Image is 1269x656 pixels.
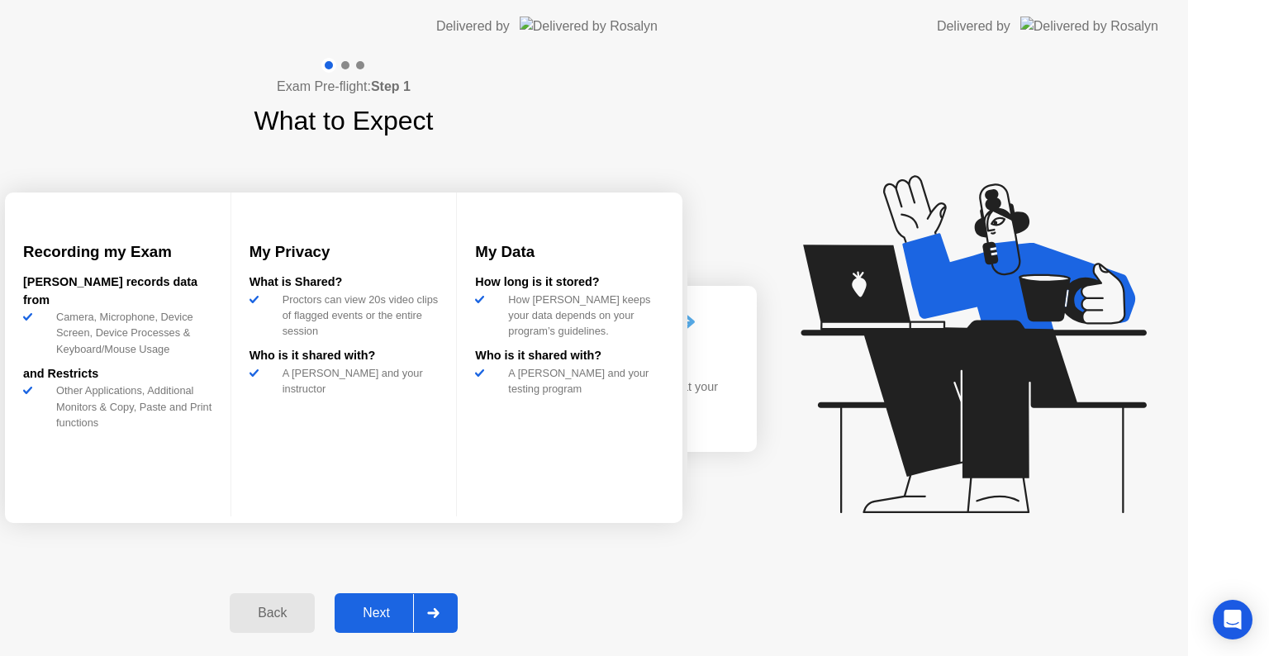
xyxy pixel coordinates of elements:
div: A [PERSON_NAME] and your instructor [276,365,439,397]
img: Delivered by Rosalyn [1020,17,1158,36]
div: Who is it shared with? [475,347,664,365]
div: Open Intercom Messenger [1213,600,1252,639]
div: How long is it stored? [475,273,664,292]
b: Step 1 [371,79,411,93]
div: What is Shared? [250,273,439,292]
h3: My Privacy [250,240,439,264]
h3: My Data [475,240,664,264]
div: Proctors can view 20s video clips of flagged events or the entire session [276,292,439,340]
div: [PERSON_NAME] records data from [23,273,212,309]
div: Camera, Microphone, Device Screen, Device Processes & Keyboard/Mouse Usage [50,309,212,357]
img: Delivered by Rosalyn [520,17,658,36]
button: Back [230,593,315,633]
div: How [PERSON_NAME] keeps your data depends on your program’s guidelines. [501,292,664,340]
div: Next [340,606,413,620]
div: and Restricts [23,365,212,383]
div: Delivered by [937,17,1010,36]
div: Who is it shared with? [250,347,439,365]
h1: What to Expect [254,101,434,140]
div: Other Applications, Additional Monitors & Copy, Paste and Print functions [50,383,212,430]
div: Back [235,606,310,620]
h4: Exam Pre-flight: [277,77,411,97]
h3: Recording my Exam [23,240,212,264]
div: Delivered by [436,17,510,36]
button: Next [335,593,458,633]
div: A [PERSON_NAME] and your testing program [501,365,664,397]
